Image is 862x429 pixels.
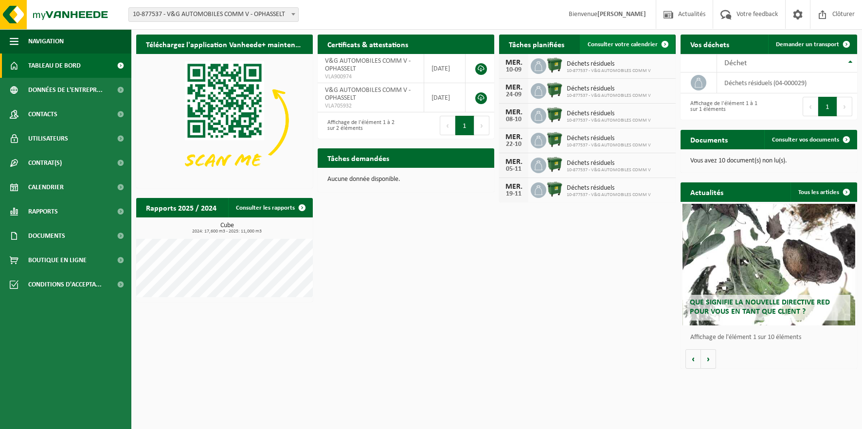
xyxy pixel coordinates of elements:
[567,68,651,74] span: 10-877537 - V&G AUTOMOBILES COMM V
[318,35,418,54] h2: Certificats & attestations
[28,175,64,199] span: Calendrier
[717,72,857,93] td: déchets résiduels (04-000029)
[325,73,416,81] span: VLA900974
[504,67,523,73] div: 10-09
[327,176,485,183] p: Aucune donnée disponible.
[546,181,563,197] img: WB-1100-HPE-GN-01
[685,349,701,369] button: Vorige
[681,35,739,54] h2: Vos déchets
[504,191,523,197] div: 19-11
[325,57,411,72] span: V&G AUTOMOBILES COMM V - OPHASSELT
[129,8,298,21] span: 10-877537 - V&G AUTOMOBILES COMM V - OPHASSELT
[28,29,64,54] span: Navigation
[504,108,523,116] div: MER.
[567,135,651,143] span: Déchets résiduels
[597,11,646,18] strong: [PERSON_NAME]
[318,148,399,167] h2: Tâches demandées
[790,182,856,202] a: Tous les articles
[504,183,523,191] div: MER.
[28,151,62,175] span: Contrat(s)
[772,137,839,143] span: Consulter vos documents
[818,97,837,116] button: 1
[136,54,313,186] img: Download de VHEPlus App
[567,93,651,99] span: 10-877537 - V&G AUTOMOBILES COMM V
[768,35,856,54] a: Demander un transport
[28,199,58,224] span: Rapports
[681,130,737,149] h2: Documents
[546,131,563,148] img: WB-1100-HPE-GN-01
[567,167,651,173] span: 10-877537 - V&G AUTOMOBILES COMM V
[724,59,747,67] span: Déchet
[504,141,523,148] div: 22-10
[504,133,523,141] div: MER.
[546,82,563,98] img: WB-1100-HPE-GN-01
[682,204,856,325] a: Que signifie la nouvelle directive RED pour vous en tant que client ?
[588,41,658,48] span: Consulter votre calendrier
[141,222,313,234] h3: Cube
[546,57,563,73] img: WB-1100-HPE-GN-01
[567,60,651,68] span: Déchets résiduels
[701,349,716,369] button: Volgende
[690,299,830,316] span: Que signifie la nouvelle directive RED pour vous en tant que client ?
[424,54,466,83] td: [DATE]
[690,334,852,341] p: Affichage de l'élément 1 sur 10 éléments
[323,115,401,136] div: Affichage de l'élément 1 à 2 sur 2 éléments
[141,229,313,234] span: 2024: 17,600 m3 - 2025: 11,000 m3
[567,85,651,93] span: Déchets résiduels
[136,35,313,54] h2: Téléchargez l'application Vanheede+ maintenant!
[28,78,103,102] span: Données de l'entrepr...
[504,158,523,166] div: MER.
[28,224,65,248] span: Documents
[567,118,651,124] span: 10-877537 - V&G AUTOMOBILES COMM V
[325,102,416,110] span: VLA705932
[455,116,474,135] button: 1
[28,272,102,297] span: Conditions d'accepta...
[504,91,523,98] div: 24-09
[28,54,81,78] span: Tableau de bord
[228,198,312,217] a: Consulter les rapports
[546,156,563,173] img: WB-1100-HPE-GN-01
[837,97,852,116] button: Next
[504,116,523,123] div: 08-10
[567,110,651,118] span: Déchets résiduels
[474,116,489,135] button: Next
[685,96,764,117] div: Affichage de l'élément 1 à 1 sur 1 éléments
[325,87,411,102] span: V&G AUTOMOBILES COMM V - OPHASSELT
[136,198,226,217] h2: Rapports 2025 / 2024
[28,126,68,151] span: Utilisateurs
[504,84,523,91] div: MER.
[440,116,455,135] button: Previous
[424,83,466,112] td: [DATE]
[567,184,651,192] span: Déchets résiduels
[803,97,818,116] button: Previous
[567,160,651,167] span: Déchets résiduels
[128,7,299,22] span: 10-877537 - V&G AUTOMOBILES COMM V - OPHASSELT
[28,248,87,272] span: Boutique en ligne
[504,166,523,173] div: 05-11
[28,102,57,126] span: Contacts
[567,143,651,148] span: 10-877537 - V&G AUTOMOBILES COMM V
[504,59,523,67] div: MER.
[776,41,839,48] span: Demander un transport
[580,35,675,54] a: Consulter votre calendrier
[764,130,856,149] a: Consulter vos documents
[499,35,574,54] h2: Tâches planifiées
[681,182,733,201] h2: Actualités
[567,192,651,198] span: 10-877537 - V&G AUTOMOBILES COMM V
[690,158,847,164] p: Vous avez 10 document(s) non lu(s).
[546,107,563,123] img: WB-1100-HPE-GN-01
